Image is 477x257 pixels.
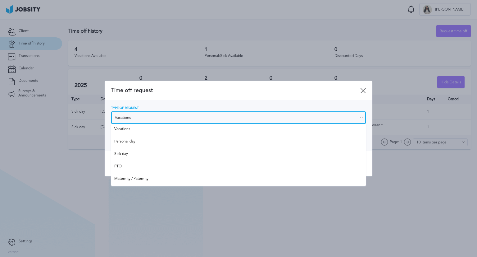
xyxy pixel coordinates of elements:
[114,127,363,133] span: Vacations
[114,152,363,158] span: Sick day
[114,139,363,146] span: Personal day
[114,164,363,171] span: PTO
[111,106,139,110] span: Type of Request
[111,87,360,94] span: Time off request
[114,177,363,183] span: Maternity / Paternity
